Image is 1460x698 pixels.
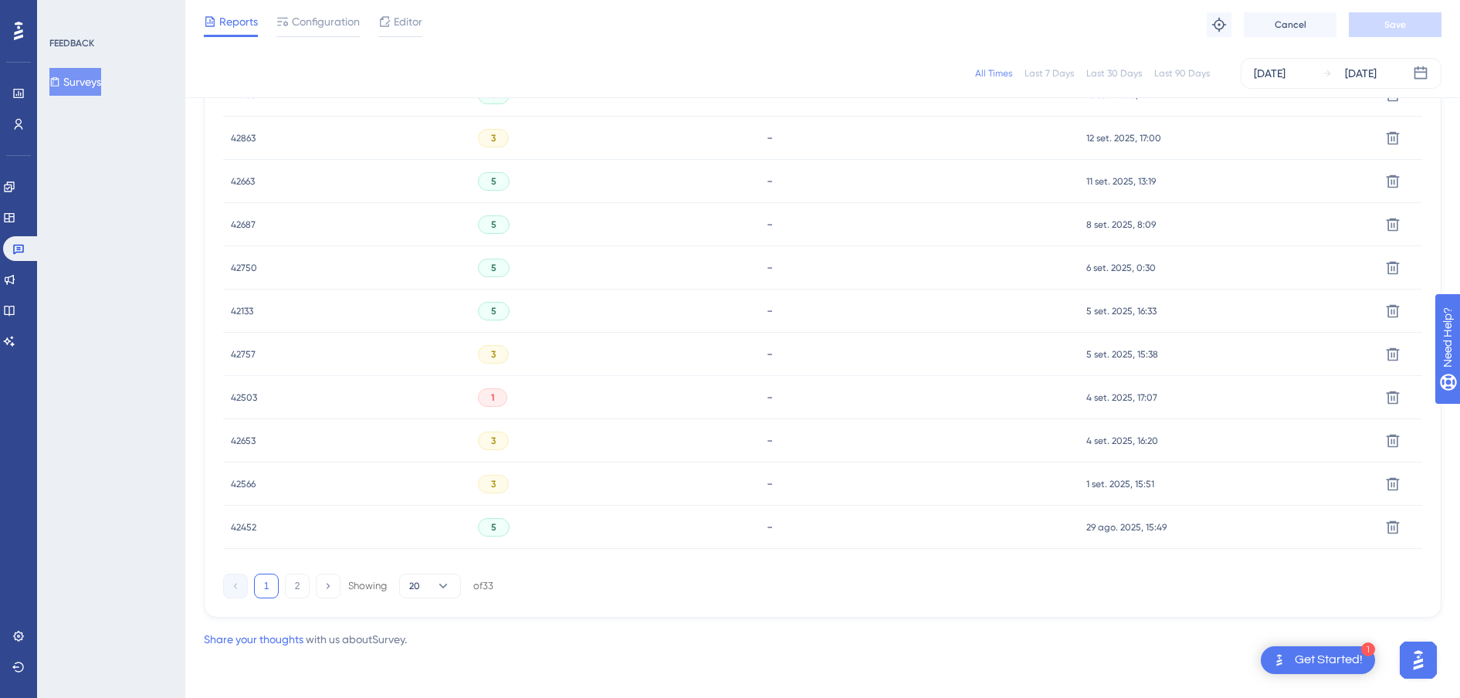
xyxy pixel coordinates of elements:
[767,433,1071,448] div: -
[767,476,1071,491] div: -
[767,130,1071,145] div: -
[767,390,1071,405] div: -
[204,633,303,645] a: Share your thoughts
[1275,19,1306,31] span: Cancel
[767,174,1071,188] div: -
[231,132,256,144] span: 42863
[491,521,496,534] span: 5
[473,579,493,593] div: of 33
[1086,305,1157,317] span: 5 set. 2025, 16:33
[1086,391,1157,404] span: 4 set. 2025, 17:07
[491,435,496,447] span: 3
[231,435,256,447] span: 42653
[1261,646,1375,674] div: Open Get Started! checklist, remaining modules: 1
[491,262,496,274] span: 5
[231,175,255,188] span: 42663
[285,574,310,598] button: 2
[975,67,1012,80] div: All Times
[767,520,1071,534] div: -
[231,305,253,317] span: 42133
[767,260,1071,275] div: -
[231,219,256,231] span: 42687
[767,303,1071,318] div: -
[49,37,94,49] div: FEEDBACK
[394,12,422,31] span: Editor
[1086,132,1161,144] span: 12 set. 2025, 17:00
[1086,67,1142,80] div: Last 30 Days
[231,391,257,404] span: 42503
[231,478,256,490] span: 42566
[399,574,461,598] button: 20
[204,630,407,649] div: with us about Survey .
[231,521,256,534] span: 42452
[1384,19,1406,31] span: Save
[219,12,258,31] span: Reports
[254,574,279,598] button: 1
[1345,64,1377,83] div: [DATE]
[767,217,1071,232] div: -
[1270,651,1289,669] img: launcher-image-alternative-text
[292,12,360,31] span: Configuration
[1086,175,1156,188] span: 11 set. 2025, 13:19
[348,579,387,593] div: Showing
[491,219,496,231] span: 5
[1086,219,1156,231] span: 8 set. 2025, 8:09
[491,175,496,188] span: 5
[231,348,256,361] span: 42757
[491,478,496,490] span: 3
[1025,67,1074,80] div: Last 7 Days
[491,348,496,361] span: 3
[1361,642,1375,656] div: 1
[491,132,496,144] span: 3
[1086,521,1167,534] span: 29 ago. 2025, 15:49
[1086,435,1158,447] span: 4 set. 2025, 16:20
[1254,64,1286,83] div: [DATE]
[1086,478,1154,490] span: 1 set. 2025, 15:51
[491,305,496,317] span: 5
[49,68,101,96] button: Surveys
[1395,637,1441,683] iframe: UserGuiding AI Assistant Launcher
[409,580,420,592] span: 20
[767,347,1071,361] div: -
[231,262,257,274] span: 42750
[1086,348,1158,361] span: 5 set. 2025, 15:38
[1244,12,1336,37] button: Cancel
[36,4,97,22] span: Need Help?
[1154,67,1210,80] div: Last 90 Days
[1295,652,1363,669] div: Get Started!
[1086,262,1156,274] span: 6 set. 2025, 0:30
[491,391,494,404] span: 1
[1349,12,1441,37] button: Save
